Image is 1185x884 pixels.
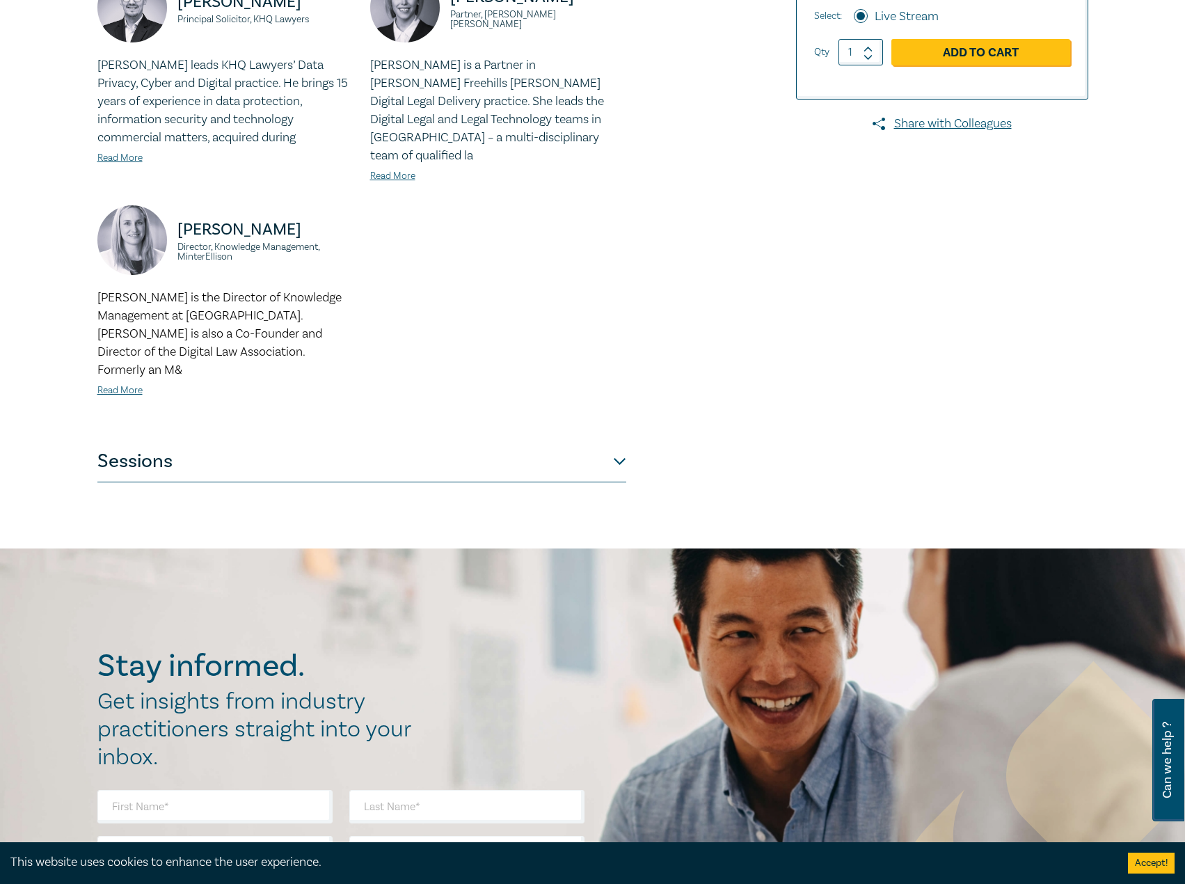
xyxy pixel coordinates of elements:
[370,56,626,165] p: [PERSON_NAME] is a Partner in [PERSON_NAME] Freehills [PERSON_NAME] Digital Legal Delivery practi...
[349,836,584,869] input: Organisation
[177,219,353,241] p: [PERSON_NAME]
[97,56,353,147] p: [PERSON_NAME] leads KHQ Lawyers’ Data Privacy, Cyber and Digital practice. He brings 15 years of ...
[838,39,883,65] input: 1
[814,45,829,60] label: Qty
[370,170,415,182] a: Read More
[97,205,167,275] img: https://s3.ap-southeast-2.amazonaws.com/leo-cussen-store-production-content/Contacts/Sarah%20Jaco...
[97,836,333,869] input: Email Address*
[10,853,1107,871] div: This website uses cookies to enhance the user experience.
[1128,853,1175,874] button: Accept cookies
[875,8,939,26] label: Live Stream
[891,39,1070,65] a: Add to Cart
[97,441,626,482] button: Sessions
[97,688,426,771] h2: Get insights from industry practitioners straight into your inbox.
[97,790,333,823] input: First Name*
[1161,707,1174,813] span: Can we help ?
[814,8,842,24] span: Select:
[796,115,1088,133] a: Share with Colleagues
[177,15,353,24] small: Principal Solicitor, KHQ Lawyers
[349,790,584,823] input: Last Name*
[97,152,143,164] a: Read More
[97,290,342,378] span: [PERSON_NAME] is the Director of Knowledge Management at [GEOGRAPHIC_DATA]. [PERSON_NAME] is also...
[177,242,353,262] small: Director, Knowledge Management, MinterEllison
[450,10,626,29] small: Partner, [PERSON_NAME] [PERSON_NAME]
[97,384,143,397] a: Read More
[97,648,426,684] h2: Stay informed.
